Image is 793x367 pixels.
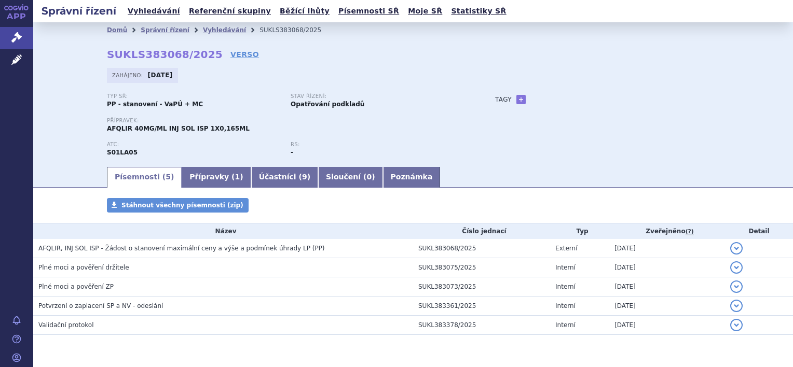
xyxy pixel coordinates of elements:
p: Typ SŘ: [107,93,280,100]
a: Moje SŘ [405,4,445,18]
strong: AFLIBERCEPT [107,149,138,156]
a: Běžící lhůty [277,4,333,18]
a: Písemnosti SŘ [335,4,402,18]
th: Název [33,223,413,239]
strong: [DATE] [148,72,173,79]
span: Externí [555,245,577,252]
button: detail [730,300,743,312]
td: [DATE] [609,316,725,335]
h3: Tagy [495,93,512,106]
span: AFQLIR 40MG/ML INJ SOL ISP 1X0,165ML [107,125,250,132]
a: Vyhledávání [203,26,246,34]
a: + [516,95,526,104]
strong: - [291,149,293,156]
td: [DATE] [609,277,725,297]
span: Validační protokol [38,321,94,329]
th: Detail [725,223,793,239]
a: Účastníci (9) [251,167,318,188]
strong: PP - stanovení - VaPÚ + MC [107,101,203,108]
p: Stav řízení: [291,93,464,100]
span: 0 [366,173,372,181]
span: 5 [166,173,171,181]
a: Vyhledávání [125,4,183,18]
span: AFQLIR, INJ SOL ISP - Žádost o stanovení maximální ceny a výše a podmínek úhrady LP (PP) [38,245,325,252]
a: Referenční skupiny [186,4,274,18]
a: Stáhnout všechny písemnosti (zip) [107,198,249,213]
a: Správní řízení [141,26,189,34]
button: detail [730,242,743,255]
a: Statistiky SŘ [448,4,509,18]
span: 9 [302,173,307,181]
span: 1 [235,173,240,181]
span: Interní [555,264,576,271]
a: Domů [107,26,127,34]
p: Přípravek: [107,118,474,124]
p: ATC: [107,142,280,148]
a: Písemnosti (5) [107,167,182,188]
button: detail [730,319,743,331]
span: Potvrzení o zaplacení SP a NV - odeslání [38,302,163,309]
td: SUKL383378/2025 [413,316,550,335]
button: detail [730,261,743,274]
button: detail [730,280,743,293]
td: [DATE] [609,258,725,277]
li: SUKLS383068/2025 [259,22,335,38]
td: [DATE] [609,239,725,258]
p: RS: [291,142,464,148]
th: Typ [550,223,609,239]
span: Zahájeno: [112,71,145,79]
td: SUKL383068/2025 [413,239,550,258]
a: Přípravky (1) [182,167,251,188]
span: Stáhnout všechny písemnosti (zip) [121,202,243,209]
a: VERSO [230,49,259,60]
td: [DATE] [609,297,725,316]
td: SUKL383361/2025 [413,297,550,316]
th: Číslo jednací [413,223,550,239]
a: Sloučení (0) [318,167,382,188]
span: Interní [555,283,576,290]
th: Zveřejněno [609,223,725,239]
span: Plné moci a pověření ZP [38,283,114,290]
span: Interní [555,302,576,309]
h2: Správní řízení [33,4,125,18]
abbr: (?) [686,228,694,235]
span: Plné moci a pověření držitele [38,264,129,271]
td: SUKL383073/2025 [413,277,550,297]
a: Poznámka [383,167,441,188]
td: SUKL383075/2025 [413,258,550,277]
strong: Opatřování podkladů [291,101,364,108]
strong: SUKLS383068/2025 [107,48,223,61]
span: Interní [555,321,576,329]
